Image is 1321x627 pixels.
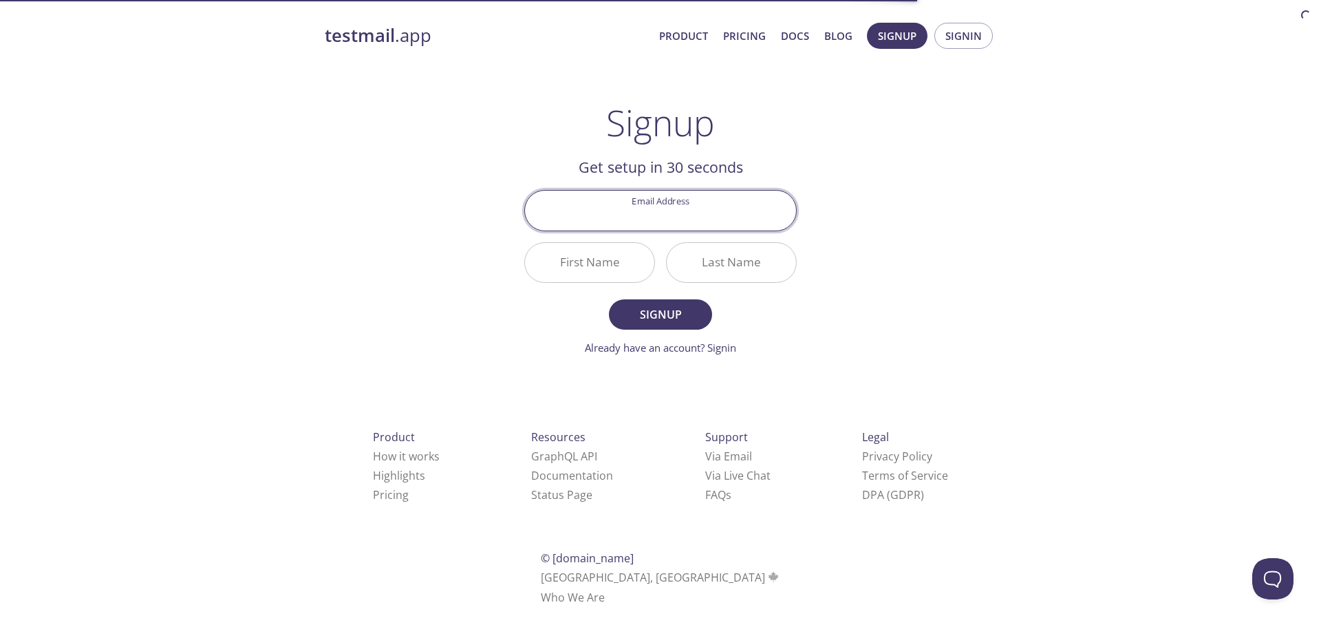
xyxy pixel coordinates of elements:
[781,27,809,45] a: Docs
[606,102,715,143] h1: Signup
[531,429,586,445] span: Resources
[373,449,440,464] a: How it works
[862,468,948,483] a: Terms of Service
[524,156,797,179] h2: Get setup in 30 seconds
[726,487,731,502] span: s
[531,487,592,502] a: Status Page
[945,27,982,45] span: Signin
[723,27,766,45] a: Pricing
[934,23,993,49] button: Signin
[705,429,748,445] span: Support
[541,551,634,566] span: © [DOMAIN_NAME]
[541,590,605,605] a: Who We Are
[862,487,924,502] a: DPA (GDPR)
[373,468,425,483] a: Highlights
[609,299,712,330] button: Signup
[878,27,916,45] span: Signup
[705,487,731,502] a: FAQ
[531,449,597,464] a: GraphQL API
[624,305,697,324] span: Signup
[659,27,708,45] a: Product
[585,341,736,354] a: Already have an account? Signin
[541,570,781,585] span: [GEOGRAPHIC_DATA], [GEOGRAPHIC_DATA]
[824,27,852,45] a: Blog
[325,23,395,47] strong: testmail
[373,429,415,445] span: Product
[705,449,752,464] a: Via Email
[862,449,932,464] a: Privacy Policy
[705,468,771,483] a: Via Live Chat
[531,468,613,483] a: Documentation
[867,23,927,49] button: Signup
[325,24,648,47] a: testmail.app
[1252,558,1293,599] iframe: Help Scout Beacon - Open
[373,487,409,502] a: Pricing
[862,429,889,445] span: Legal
